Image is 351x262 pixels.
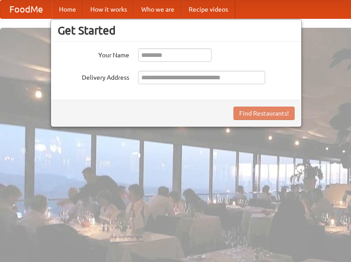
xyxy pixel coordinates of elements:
[52,0,83,18] a: Home
[83,0,134,18] a: How it works
[0,0,52,18] a: FoodMe
[58,48,129,60] label: Your Name
[182,0,235,18] a: Recipe videos
[233,107,295,120] button: Find Restaurants!
[134,0,182,18] a: Who we are
[58,71,129,82] label: Delivery Address
[58,24,295,37] h3: Get Started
